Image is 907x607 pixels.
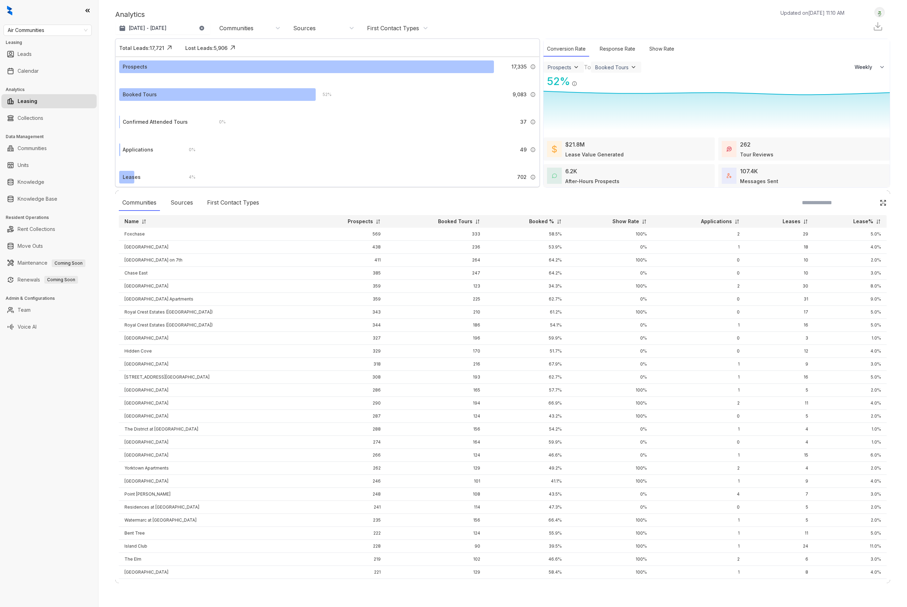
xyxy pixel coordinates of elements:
td: [GEOGRAPHIC_DATA] [119,358,304,371]
td: 9 [745,475,814,488]
td: 0% [567,267,652,280]
td: 343 [304,306,386,319]
div: Prospects [548,64,571,70]
img: sorting [475,219,480,224]
td: 2.0% [814,384,887,397]
td: 51.7% [486,345,568,358]
span: Coming Soon [52,259,85,267]
td: 29 [745,228,814,241]
td: 57.7% [486,384,568,397]
img: Info [530,64,536,70]
td: 34.3% [486,280,568,293]
div: Lease Value Generated [565,151,624,158]
td: 4 [745,423,814,436]
td: 287 [304,410,386,423]
td: 344 [304,319,386,332]
li: Voice AI [1,320,97,334]
td: 1.0% [814,423,887,436]
td: 5 [745,514,814,527]
div: Lost Leads: 5,906 [185,44,227,52]
td: 2 [652,462,745,475]
div: 107.4K [740,167,758,175]
td: 18 [745,241,814,254]
td: 3.0% [814,267,887,280]
td: 2 [652,397,745,410]
td: 114 [386,501,486,514]
td: 100% [567,410,652,423]
td: Chase East [119,267,304,280]
p: [DATE] - [DATE] [129,25,167,32]
p: Show Rate [612,218,639,225]
span: Coming Soon [44,276,78,284]
td: 1 [652,319,745,332]
li: Leads [1,47,97,61]
li: Collections [1,111,97,125]
td: 2.0% [814,462,887,475]
td: 16 [745,319,814,332]
td: 54.1% [486,319,568,332]
div: Leases [123,173,141,181]
td: 43.2% [486,410,568,423]
td: 1 [652,384,745,397]
td: 0% [567,332,652,345]
td: 5 [745,410,814,423]
a: RenewalsComing Soon [18,273,78,287]
td: 164 [386,436,486,449]
td: 59.9% [486,332,568,345]
td: 247 [386,267,486,280]
div: 4 % [182,173,195,181]
a: Units [18,158,29,172]
td: 0% [567,436,652,449]
td: Hidden Cove [119,345,304,358]
div: Sources [167,195,197,211]
td: 2 [652,228,745,241]
td: 41.1% [486,475,568,488]
td: 266 [304,449,386,462]
td: 196 [386,332,486,345]
li: Knowledge [1,175,97,189]
td: 0 [652,436,745,449]
td: [GEOGRAPHIC_DATA] Apartments [119,293,304,306]
td: [GEOGRAPHIC_DATA] [119,384,304,397]
td: 11 [745,397,814,410]
div: Conversion Rate [543,41,589,57]
td: 194 [386,397,486,410]
p: Booked % [529,218,554,225]
img: LeaseValue [552,145,557,153]
div: 0 % [212,118,226,126]
img: Info [530,174,536,180]
td: 333 [386,228,486,241]
td: 1 [652,423,745,436]
td: 108 [386,488,486,501]
td: 62.7% [486,371,568,384]
div: Booked Tours [123,91,157,98]
td: 0 [652,306,745,319]
td: 124 [386,449,486,462]
img: sorting [876,219,881,224]
img: sorting [141,219,147,224]
td: 288 [304,423,386,436]
td: 100% [567,397,652,410]
a: Leads [18,47,32,61]
p: Applications [701,218,732,225]
td: [GEOGRAPHIC_DATA] [119,475,304,488]
span: 49 [520,146,527,154]
td: 170 [386,345,486,358]
li: Units [1,158,97,172]
td: 49.2% [486,462,568,475]
a: Voice AI [18,320,37,334]
td: 290 [304,397,386,410]
td: 66.9% [486,397,568,410]
td: 100% [567,475,652,488]
td: 329 [304,345,386,358]
td: 100% [567,462,652,475]
td: 1 [652,449,745,462]
td: 15 [745,449,814,462]
td: [GEOGRAPHIC_DATA] [119,436,304,449]
p: Updated on [DATE] 11:10 AM [780,9,844,17]
td: 53.9% [486,241,568,254]
li: Leasing [1,94,97,108]
td: 64.2% [486,267,568,280]
td: 7 [745,488,814,501]
td: 274 [304,436,386,449]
